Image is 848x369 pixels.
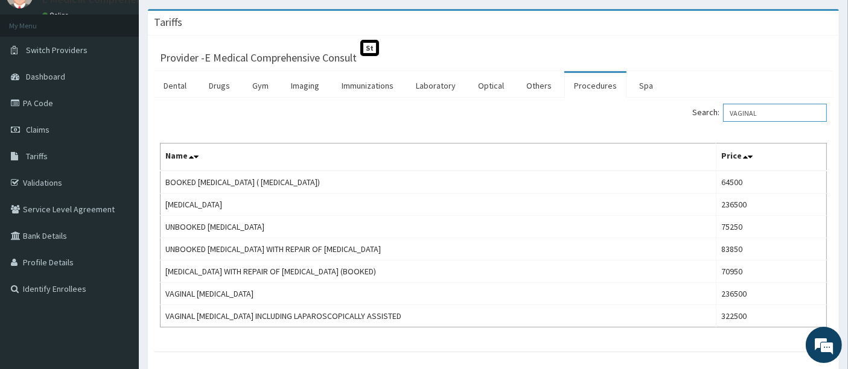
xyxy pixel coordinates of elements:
td: [MEDICAL_DATA] WITH REPAIR OF [MEDICAL_DATA] (BOOKED) [161,260,716,283]
td: UNBOOKED [MEDICAL_DATA] [161,216,716,238]
td: 236500 [716,194,827,216]
td: 83850 [716,238,827,260]
h3: Tariffs [154,17,182,28]
span: Tariffs [26,151,48,162]
th: Name [161,143,716,171]
a: Spa [630,73,663,98]
td: VAGINAL [MEDICAL_DATA] INCLUDING LAPAROSCOPICALLY ASSISTED [161,305,716,327]
a: Drugs [199,73,240,98]
span: St [360,40,379,56]
a: Gym [243,73,278,98]
a: Immunizations [332,73,403,98]
a: Dental [154,73,196,98]
td: 236500 [716,283,827,305]
a: Imaging [281,73,329,98]
td: BOOKED [MEDICAL_DATA] ( [MEDICAL_DATA]) [161,171,716,194]
td: UNBOOKED [MEDICAL_DATA] WITH REPAIR OF [MEDICAL_DATA] [161,238,716,260]
div: Minimize live chat window [198,6,227,35]
td: [MEDICAL_DATA] [161,194,716,216]
a: Laboratory [406,73,465,98]
a: Online [42,11,71,19]
span: We're online! [70,109,167,230]
a: Procedures [564,73,626,98]
td: 75250 [716,216,827,238]
a: Optical [468,73,514,98]
td: 64500 [716,171,827,194]
span: Claims [26,124,49,135]
label: Search: [692,104,827,122]
textarea: Type your message and hit 'Enter' [6,243,230,285]
td: 322500 [716,305,827,327]
img: d_794563401_company_1708531726252_794563401 [22,60,49,90]
span: Switch Providers [26,45,88,55]
span: Dashboard [26,71,65,82]
td: 70950 [716,260,827,283]
a: Others [517,73,561,98]
td: VAGINAL [MEDICAL_DATA] [161,283,716,305]
h3: Provider - E Medical Comprehensive Consult [160,52,357,63]
th: Price [716,143,827,171]
div: Chat with us now [63,68,203,83]
input: Search: [723,104,827,122]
